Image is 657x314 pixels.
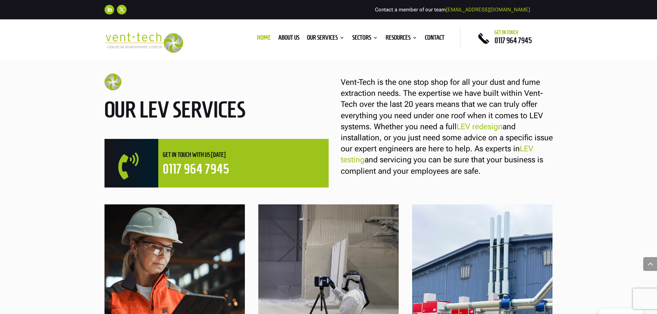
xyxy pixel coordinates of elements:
[446,7,530,13] a: [EMAIL_ADDRESS][DOMAIN_NAME]
[495,36,532,44] a: 0117 964 7945
[104,98,253,125] h2: Our LEV services
[163,162,229,176] a: 0117 964 7945
[457,122,502,131] a: LEV redesign
[257,35,271,43] a: Home
[117,5,127,14] a: Follow on X
[341,77,553,177] p: Vent-Tech is the one stop shop for all your dust and fume extraction needs. The expertise we have...
[118,153,158,180] span: 
[278,35,299,43] a: About us
[104,32,183,53] img: 2023-09-27T08_35_16.549ZVENT-TECH---Clear-background
[352,35,378,43] a: Sectors
[163,151,226,158] span: Get in touch with us [DATE]
[386,35,417,43] a: Resources
[495,30,518,35] span: Get in touch
[425,35,445,43] a: Contact
[375,7,530,13] span: Contact a member of our team
[307,35,345,43] a: Our Services
[341,144,533,164] a: LEV testing
[104,5,114,14] a: Follow on LinkedIn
